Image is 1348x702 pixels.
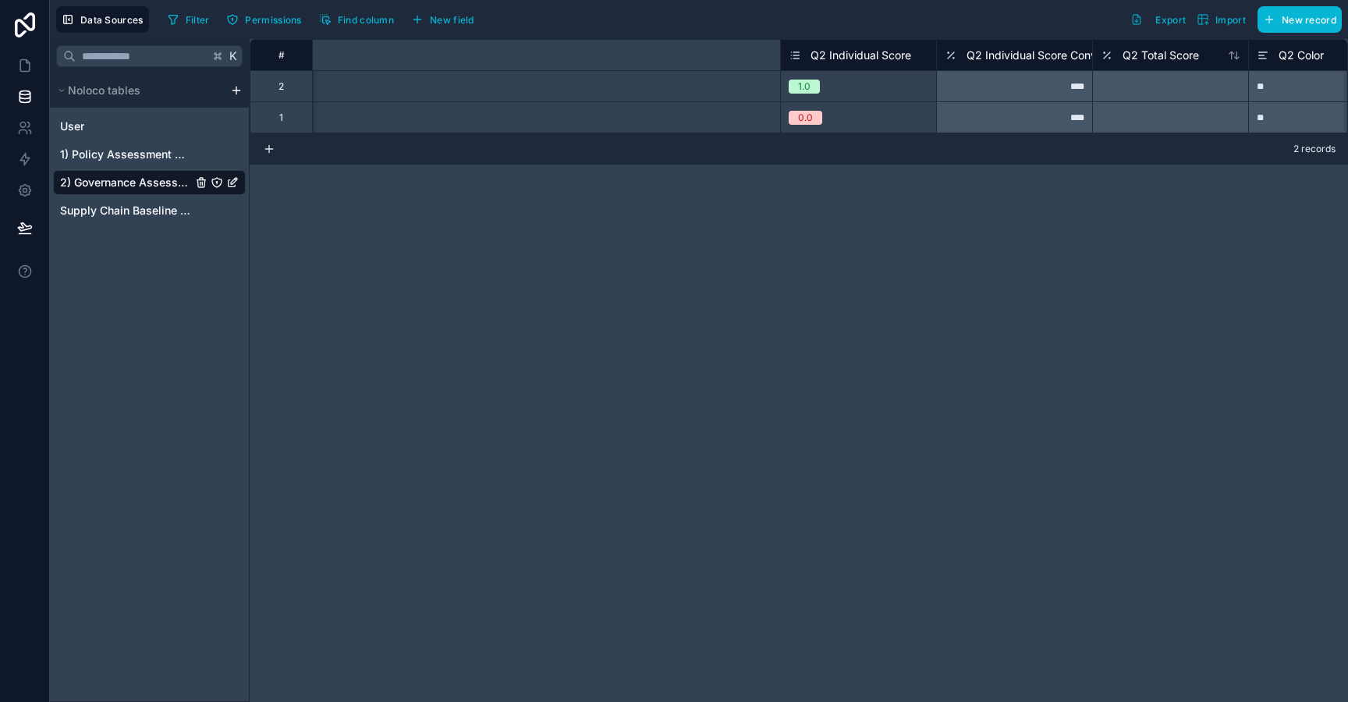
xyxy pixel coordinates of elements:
[1293,143,1336,155] span: 2 records
[1125,6,1191,33] button: Export
[967,48,1111,63] span: Q2 Individual Score Convert
[1251,6,1342,33] a: New record
[1279,48,1324,63] span: Q2 Color
[56,6,149,33] button: Data Sources
[221,8,313,31] a: Permissions
[338,14,394,26] span: Find column
[798,80,811,94] div: 1.0
[279,112,283,124] div: 1
[430,14,474,26] span: New field
[278,80,284,93] div: 2
[406,8,480,31] button: New field
[1258,6,1342,33] button: New record
[1123,48,1199,63] span: Q2 Total Score
[80,14,144,26] span: Data Sources
[228,51,239,62] span: K
[245,14,301,26] span: Permissions
[1155,14,1186,26] span: Export
[1191,6,1251,33] button: Import
[314,8,399,31] button: Find column
[262,49,300,61] div: #
[1282,14,1336,26] span: New record
[221,8,307,31] button: Permissions
[186,14,210,26] span: Filter
[798,111,813,125] div: 0.0
[811,48,911,63] span: Q2 Individual Score
[1215,14,1246,26] span: Import
[161,8,215,31] button: Filter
